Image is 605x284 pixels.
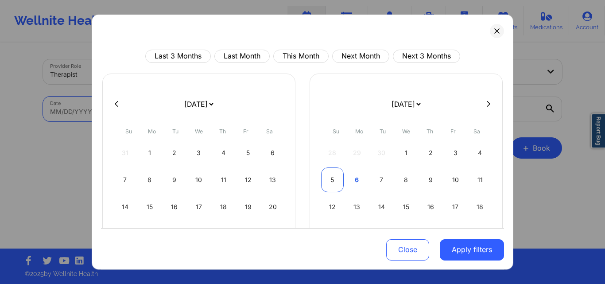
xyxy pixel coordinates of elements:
[321,194,344,219] div: Sun Oct 12 2025
[321,167,344,192] div: Sun Oct 05 2025
[214,49,270,62] button: Last Month
[393,49,460,62] button: Next 3 Months
[188,167,210,192] div: Wed Sep 10 2025
[195,128,203,134] abbr: Wednesday
[219,128,226,134] abbr: Thursday
[237,221,260,246] div: Fri Sep 26 2025
[380,128,386,134] abbr: Tuesday
[419,221,442,246] div: Thu Oct 23 2025
[469,140,491,165] div: Sat Oct 04 2025
[395,140,418,165] div: Wed Oct 01 2025
[346,221,368,246] div: Mon Oct 20 2025
[212,167,235,192] div: Thu Sep 11 2025
[163,140,186,165] div: Tue Sep 02 2025
[148,128,156,134] abbr: Monday
[419,140,442,165] div: Thu Oct 02 2025
[332,49,389,62] button: Next Month
[212,221,235,246] div: Thu Sep 25 2025
[261,140,284,165] div: Sat Sep 06 2025
[188,194,210,219] div: Wed Sep 17 2025
[237,140,260,165] div: Fri Sep 05 2025
[419,167,442,192] div: Thu Oct 09 2025
[273,49,329,62] button: This Month
[212,140,235,165] div: Thu Sep 04 2025
[386,239,429,261] button: Close
[370,194,393,219] div: Tue Oct 14 2025
[321,221,344,246] div: Sun Oct 19 2025
[469,194,491,219] div: Sat Oct 18 2025
[114,167,136,192] div: Sun Sep 07 2025
[346,167,368,192] div: Mon Oct 06 2025
[370,221,393,246] div: Tue Oct 21 2025
[370,167,393,192] div: Tue Oct 07 2025
[163,167,186,192] div: Tue Sep 09 2025
[469,221,491,246] div: Sat Oct 25 2025
[333,128,339,134] abbr: Sunday
[212,194,235,219] div: Thu Sep 18 2025
[346,194,368,219] div: Mon Oct 13 2025
[243,128,248,134] abbr: Friday
[355,128,363,134] abbr: Monday
[237,167,260,192] div: Fri Sep 12 2025
[444,140,467,165] div: Fri Oct 03 2025
[444,167,467,192] div: Fri Oct 10 2025
[139,194,161,219] div: Mon Sep 15 2025
[469,167,491,192] div: Sat Oct 11 2025
[139,221,161,246] div: Mon Sep 22 2025
[237,194,260,219] div: Fri Sep 19 2025
[125,128,132,134] abbr: Sunday
[427,128,433,134] abbr: Thursday
[261,194,284,219] div: Sat Sep 20 2025
[145,49,211,62] button: Last 3 Months
[444,194,467,219] div: Fri Oct 17 2025
[261,167,284,192] div: Sat Sep 13 2025
[163,194,186,219] div: Tue Sep 16 2025
[266,128,273,134] abbr: Saturday
[473,128,480,134] abbr: Saturday
[188,140,210,165] div: Wed Sep 03 2025
[444,221,467,246] div: Fri Oct 24 2025
[163,221,186,246] div: Tue Sep 23 2025
[402,128,410,134] abbr: Wednesday
[395,221,418,246] div: Wed Oct 22 2025
[395,167,418,192] div: Wed Oct 08 2025
[450,128,456,134] abbr: Friday
[139,167,161,192] div: Mon Sep 08 2025
[114,221,136,246] div: Sun Sep 21 2025
[261,221,284,246] div: Sat Sep 27 2025
[114,194,136,219] div: Sun Sep 14 2025
[419,194,442,219] div: Thu Oct 16 2025
[188,221,210,246] div: Wed Sep 24 2025
[395,194,418,219] div: Wed Oct 15 2025
[440,239,504,261] button: Apply filters
[139,140,161,165] div: Mon Sep 01 2025
[172,128,178,134] abbr: Tuesday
